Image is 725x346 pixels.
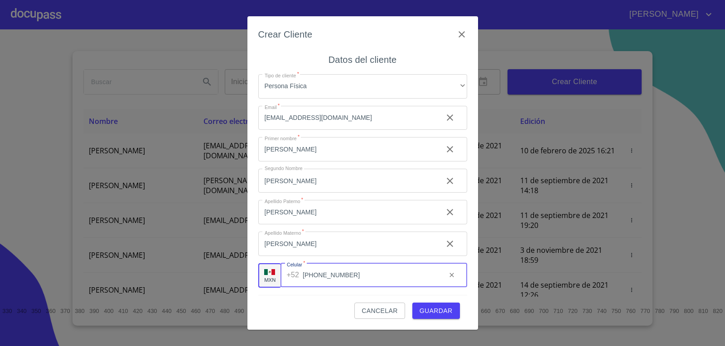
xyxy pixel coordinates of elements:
h6: Datos del cliente [329,52,396,67]
h6: Crear Cliente [258,27,313,42]
button: clear input [439,170,461,192]
button: clear input [439,233,461,255]
button: clear input [443,266,461,284]
div: Persona Física [258,74,467,99]
p: MXN [264,276,276,283]
p: +52 [287,270,300,280]
button: clear input [439,138,461,160]
button: Guardar [412,303,460,319]
span: Guardar [420,305,453,317]
button: clear input [439,201,461,223]
button: Cancelar [354,303,405,319]
button: clear input [439,107,461,128]
span: Cancelar [362,305,397,317]
img: R93DlvwvvjP9fbrDwZeCRYBHk45OWMq+AAOlFVsxT89f82nwPLnD58IP7+ANJEaWYhP0Tx8kkA0WlQMPQsAAgwAOmBj20AXj6... [264,269,275,275]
